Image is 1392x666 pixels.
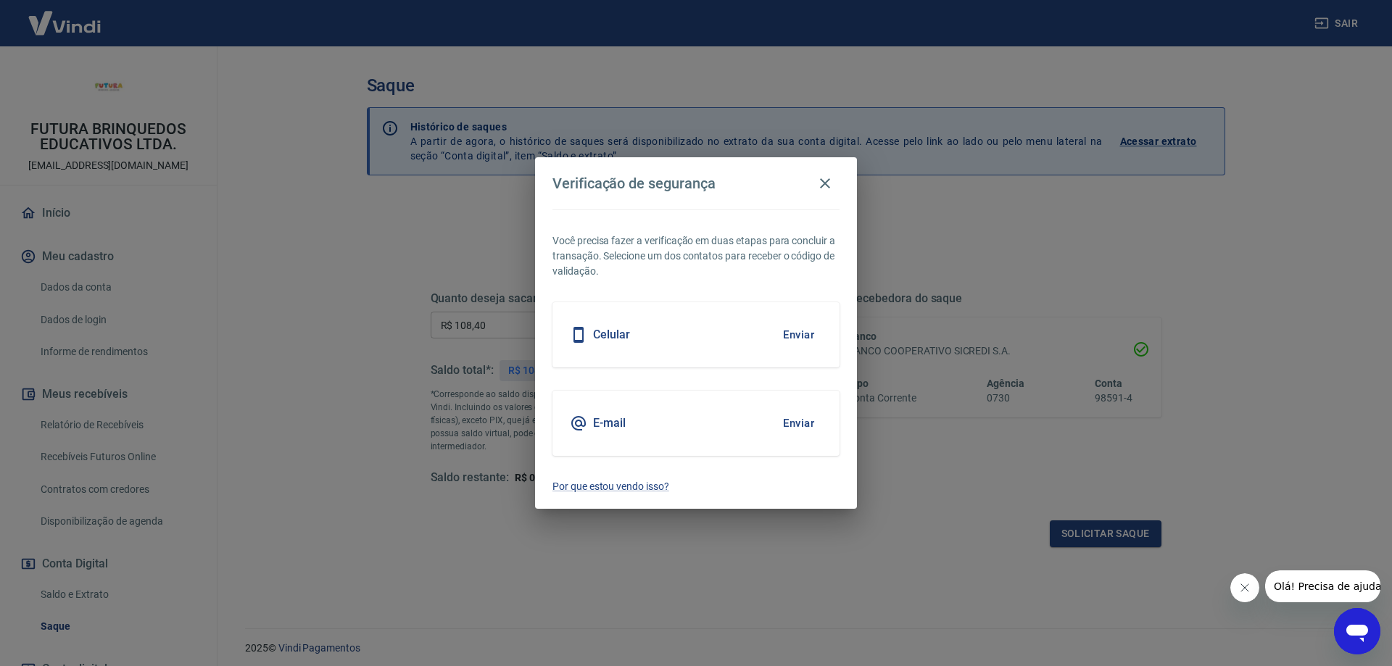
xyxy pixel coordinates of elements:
[593,416,626,430] h5: E-mail
[775,320,822,350] button: Enviar
[593,328,630,342] h5: Celular
[9,10,122,22] span: Olá! Precisa de ajuda?
[775,408,822,438] button: Enviar
[552,479,840,494] a: Por que estou vendo isso?
[552,233,840,279] p: Você precisa fazer a verificação em duas etapas para concluir a transação. Selecione um dos conta...
[1265,570,1380,602] iframe: Mensagem da empresa
[1230,573,1259,602] iframe: Fechar mensagem
[552,175,716,192] h4: Verificação de segurança
[1334,608,1380,654] iframe: Botão para abrir a janela de mensagens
